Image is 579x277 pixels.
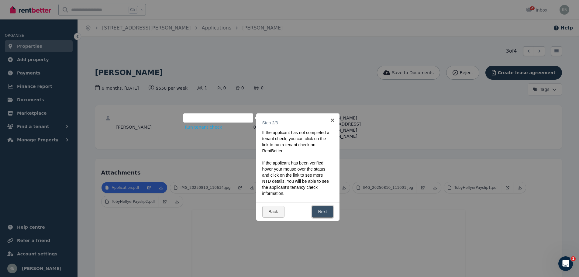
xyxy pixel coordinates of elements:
[185,124,222,130] span: Run tenant check
[326,113,339,127] a: ×
[571,256,576,261] span: 1
[262,206,284,218] a: Back
[262,130,330,154] p: If the applicant has not completed a tenant check, you can click on the link to run a tenant chec...
[558,256,573,271] iframe: Intercom live chat
[262,160,330,196] p: If the applicant has been verified, hover your mouse over the status and click on the link to see...
[312,206,333,218] a: Next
